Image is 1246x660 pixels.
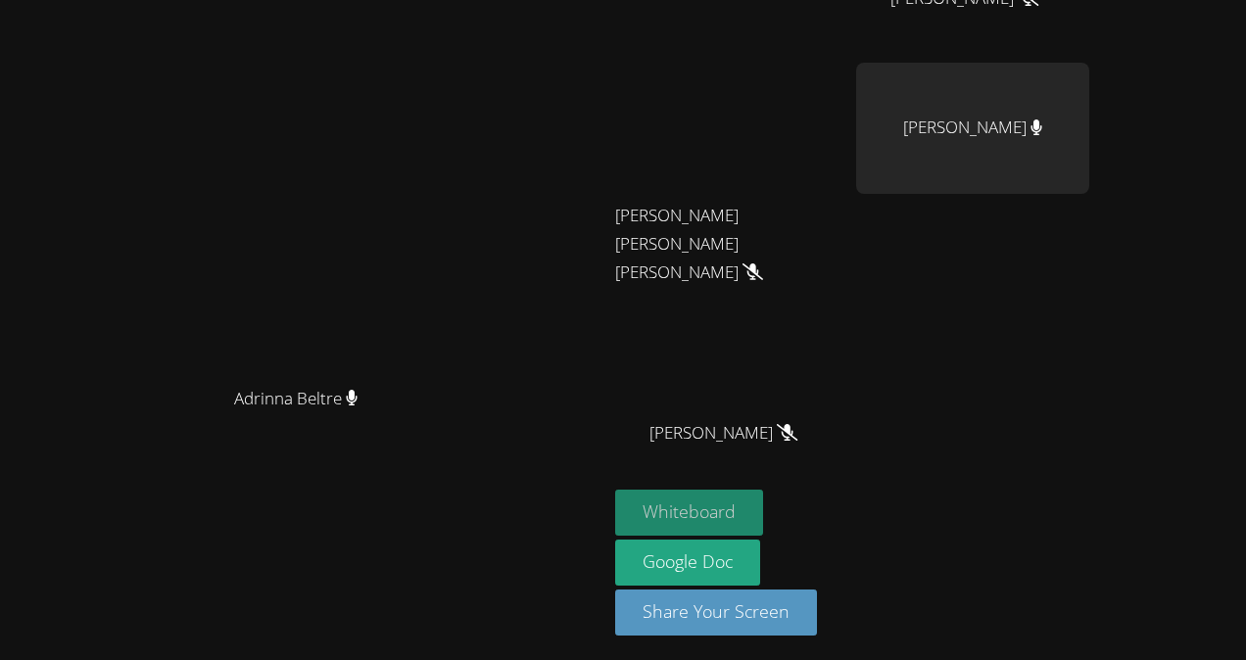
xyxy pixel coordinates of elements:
[615,589,817,636] button: Share Your Screen
[649,419,797,448] span: [PERSON_NAME]
[615,540,760,586] a: Google Doc
[615,490,763,536] button: Whiteboard
[234,385,359,413] span: Adrinna Beltre
[615,202,833,287] span: [PERSON_NAME] [PERSON_NAME] [PERSON_NAME]
[856,63,1089,194] div: [PERSON_NAME]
